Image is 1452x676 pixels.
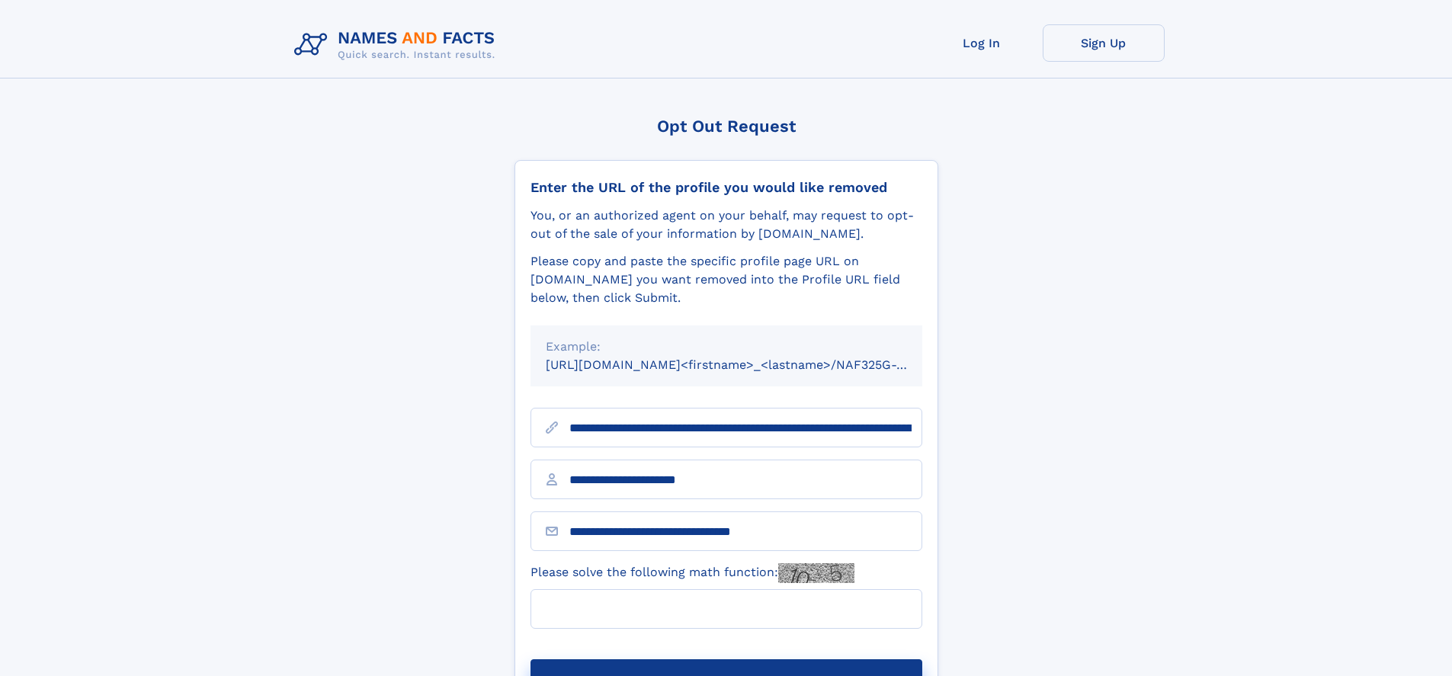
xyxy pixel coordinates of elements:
div: Please copy and paste the specific profile page URL on [DOMAIN_NAME] you want removed into the Pr... [530,252,922,307]
div: Enter the URL of the profile you would like removed [530,179,922,196]
label: Please solve the following math function: [530,563,854,583]
a: Log In [921,24,1043,62]
div: You, or an authorized agent on your behalf, may request to opt-out of the sale of your informatio... [530,207,922,243]
a: Sign Up [1043,24,1165,62]
small: [URL][DOMAIN_NAME]<firstname>_<lastname>/NAF325G-xxxxxxxx [546,357,951,372]
div: Opt Out Request [514,117,938,136]
img: Logo Names and Facts [288,24,508,66]
div: Example: [546,338,907,356]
